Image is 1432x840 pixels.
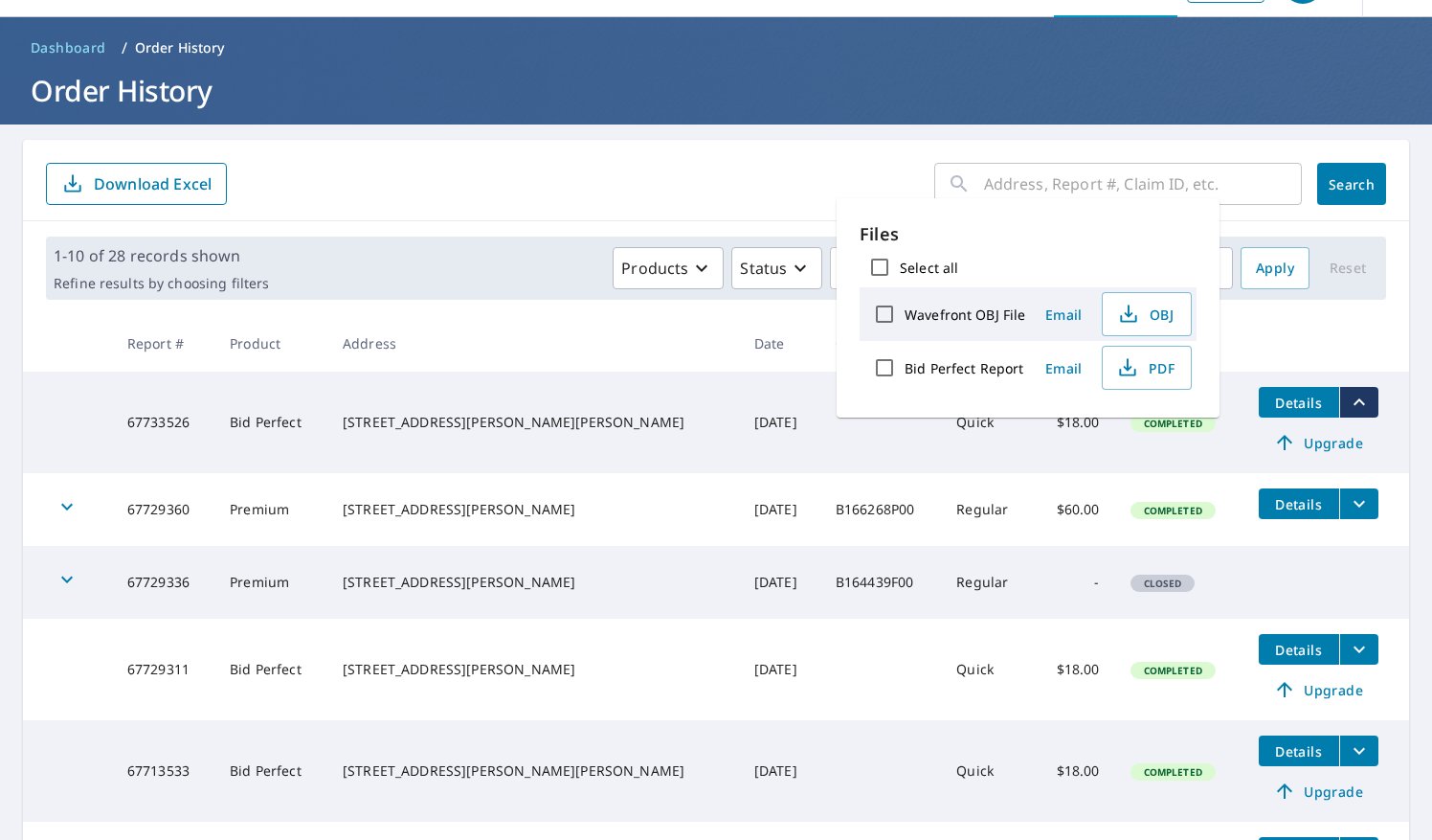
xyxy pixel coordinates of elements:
[1132,504,1214,517] span: Completed
[112,473,214,546] td: 67729360
[54,275,269,292] p: Refine results by choosing filters
[112,315,214,372] th: Report #
[941,619,1033,720] td: Quick
[46,163,227,205] button: Download Excel
[214,720,327,822] td: Bid Perfect
[1270,678,1367,701] span: Upgrade
[1259,488,1339,519] button: detailsBtn-67729360
[1339,634,1378,665] button: filesDropdownBtn-67729311
[214,546,327,619] td: Premium
[1132,765,1214,779] span: Completed
[984,157,1302,211] input: Address, Report #, Claim ID, etc.
[214,473,327,546] td: Premium
[1034,720,1115,822] td: $18.00
[739,473,820,546] td: [DATE]
[860,221,1197,247] p: Files
[1270,641,1328,659] span: Details
[1259,776,1378,806] a: Upgrade
[343,500,724,519] div: [STREET_ADDRESS][PERSON_NAME]
[941,372,1033,473] td: Quick
[1259,427,1378,458] a: Upgrade
[31,38,106,57] span: Dashboard
[1132,577,1194,590] span: Closed
[214,315,327,372] th: Product
[214,619,327,720] td: Bid Perfect
[1259,736,1339,766] button: detailsBtn-67713533
[112,546,214,619] td: 67729336
[1259,634,1339,665] button: detailsBtn-67729311
[941,473,1033,546] td: Regular
[1339,736,1378,766] button: filesDropdownBtn-67713533
[1270,742,1328,761] span: Details
[1034,619,1115,720] td: $18.00
[327,315,739,372] th: Address
[1270,394,1328,412] span: Details
[112,372,214,473] td: 67733526
[1132,417,1214,430] span: Completed
[1256,257,1294,281] span: Apply
[122,36,127,59] li: /
[1114,356,1175,379] span: PDF
[1339,488,1378,519] button: filesDropdownBtn-67729360
[1339,387,1378,418] button: filesDropdownBtn-67733526
[941,720,1033,822] td: Quick
[740,257,787,280] p: Status
[820,315,941,372] th: Claim ID
[830,247,938,289] button: Orgs
[112,720,214,822] td: 67713533
[1241,247,1309,289] button: Apply
[1332,175,1371,193] span: Search
[94,173,212,194] p: Download Excel
[1040,306,1086,324] span: Email
[739,619,820,720] td: [DATE]
[1102,346,1192,390] button: PDF
[1132,664,1214,677] span: Completed
[343,660,724,679] div: [STREET_ADDRESS][PERSON_NAME]
[739,546,820,619] td: [DATE]
[112,619,214,720] td: 67729311
[1270,431,1367,454] span: Upgrade
[900,259,958,277] label: Select all
[1114,303,1175,326] span: OBJ
[1270,495,1328,513] span: Details
[54,244,269,267] p: 1-10 of 28 records shown
[820,473,941,546] td: B166268P00
[23,33,114,63] a: Dashboard
[343,413,724,432] div: [STREET_ADDRESS][PERSON_NAME][PERSON_NAME]
[1034,473,1115,546] td: $60.00
[135,38,225,57] p: Order History
[343,573,724,592] div: [STREET_ADDRESS][PERSON_NAME]
[1040,359,1086,377] span: Email
[739,315,820,372] th: Date
[1259,387,1339,418] button: detailsBtn-67733526
[621,257,688,280] p: Products
[214,372,327,473] td: Bid Perfect
[941,546,1033,619] td: Regular
[739,372,820,473] td: [DATE]
[905,306,1025,324] label: Wavefront OBJ File
[23,33,1409,63] nav: breadcrumb
[1033,353,1094,383] button: Email
[343,761,724,781] div: [STREET_ADDRESS][PERSON_NAME][PERSON_NAME]
[731,247,822,289] button: Status
[1102,292,1192,336] button: OBJ
[1033,300,1094,329] button: Email
[1259,674,1378,705] a: Upgrade
[739,720,820,822] td: [DATE]
[820,546,941,619] td: B164439F00
[1034,372,1115,473] td: $18.00
[1270,780,1367,803] span: Upgrade
[1034,546,1115,619] td: -
[1317,163,1386,205] button: Search
[905,359,1023,377] label: Bid Perfect Report
[23,71,1409,110] h1: Order History
[613,247,724,289] button: Products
